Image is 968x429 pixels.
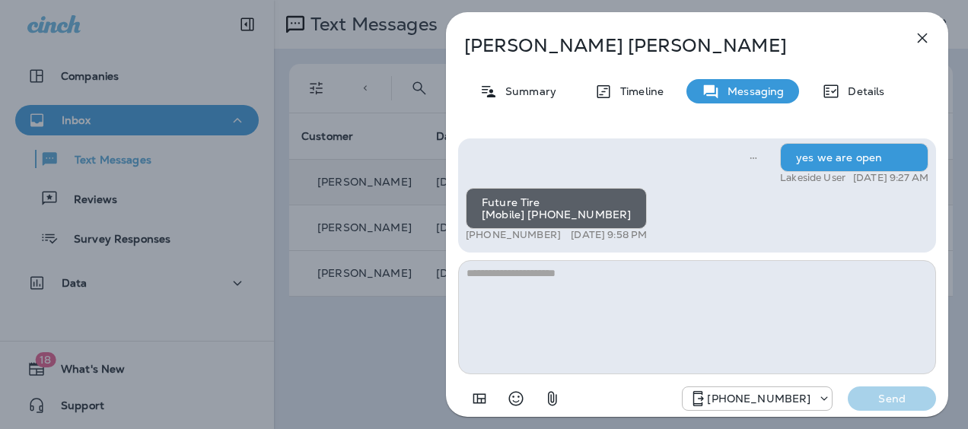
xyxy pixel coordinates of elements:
p: Lakeside User [780,172,845,184]
p: Details [840,85,884,97]
p: [PERSON_NAME] [PERSON_NAME] [464,35,880,56]
button: Add in a premade template [464,383,495,414]
p: [PHONE_NUMBER] [707,392,810,405]
div: Future Tire [Mobile] [PHONE_NUMBER] [466,188,647,229]
p: [DATE] 9:27 AM [853,172,928,184]
p: Messaging [720,85,784,97]
p: [PHONE_NUMBER] [466,229,561,241]
p: Timeline [613,85,664,97]
div: +1 (928) 232-1970 [683,389,832,408]
p: [DATE] 9:58 PM [571,229,647,241]
p: Summary [498,85,556,97]
button: Select an emoji [501,383,531,414]
span: Sent [750,150,757,164]
div: yes we are open [780,143,928,172]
